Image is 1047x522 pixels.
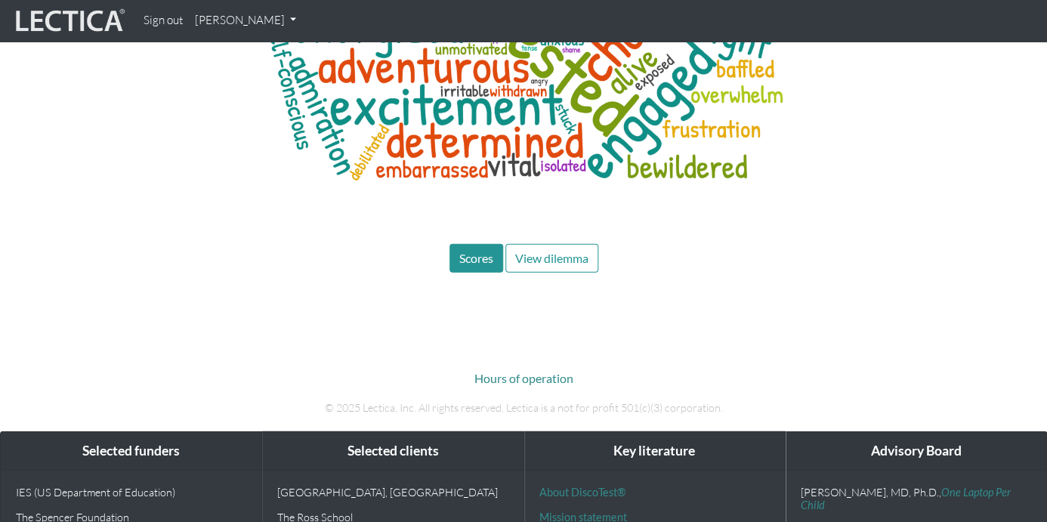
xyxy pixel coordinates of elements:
a: [PERSON_NAME] [189,6,302,36]
p: IES (US Department of Education) [16,486,246,499]
p: [PERSON_NAME], MD, Ph.D., [801,486,1031,512]
a: One Laptop Per Child [801,486,1011,511]
div: Selected funders [1,432,261,471]
div: Key literature [524,432,785,471]
div: Advisory Board [786,432,1046,471]
p: [GEOGRAPHIC_DATA], [GEOGRAPHIC_DATA] [277,486,508,499]
a: Sign out [137,6,189,36]
span: View dilemma [515,251,588,265]
div: Selected clients [262,432,523,471]
a: About DiscoTest® [539,486,625,499]
p: © 2025 Lectica, Inc. All rights reserved. Lectica is a not for profit 501(c)(3) corporation. [104,400,943,416]
button: Scores [449,244,503,273]
button: View dilemma [505,244,598,273]
img: lecticalive [12,7,125,36]
span: Scores [459,251,493,265]
a: Hours of operation [474,371,573,385]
